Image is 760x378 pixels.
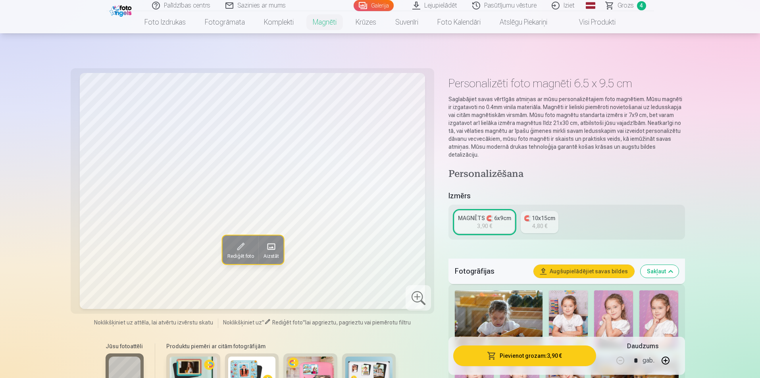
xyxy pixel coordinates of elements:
[534,265,634,278] button: Augšupielādējiet savas bildes
[455,211,514,233] a: MAGNĒTS 🧲 6x9cm3,90 €
[135,11,195,33] a: Foto izdrukas
[428,11,490,33] a: Foto kalendāri
[521,211,558,233] a: 🧲 10x15cm4,80 €
[222,236,258,264] button: Rediģēt foto
[303,11,346,33] a: Magnēti
[386,11,428,33] a: Suvenīri
[346,11,386,33] a: Krūzes
[305,319,411,326] span: lai apgrieztu, pagrieztu vai piemērotu filtru
[618,1,634,10] span: Grozs
[557,11,625,33] a: Visi produkti
[223,319,262,326] span: Noklikšķiniet uz
[227,253,253,259] span: Rediģēt foto
[448,190,685,201] h5: Izmērs
[637,1,646,10] span: 4
[524,214,555,222] div: 🧲 10x15cm
[448,76,685,90] h1: Personalizēti foto magnēti 6.5 x 9.5 cm
[453,345,596,366] button: Pievienot grozam:3,90 €
[448,95,685,159] p: Saglabājiet savas vērtīgās atmiņas ar mūsu personalizētajiem foto magnētiem. Mūsu magnēti ir izga...
[477,222,492,230] div: 3,90 €
[490,11,557,33] a: Atslēgu piekariņi
[258,236,283,264] button: Aizstāt
[641,265,679,278] button: Sakļaut
[448,168,685,181] h4: Personalizēšana
[94,319,213,326] span: Noklikšķiniet uz attēla, lai atvērtu izvērstu skatu
[272,319,303,326] span: Rediģēt foto
[455,266,527,277] h5: Fotogrāfijas
[106,342,144,350] h6: Jūsu fotoattēli
[262,319,264,326] span: "
[254,11,303,33] a: Komplekti
[195,11,254,33] a: Fotogrāmata
[627,342,658,351] h5: Daudzums
[643,351,654,370] div: gab.
[303,319,305,326] span: "
[458,214,511,222] div: MAGNĒTS 🧲 6x9cm
[110,3,134,17] img: /fa1
[263,253,278,259] span: Aizstāt
[532,222,547,230] div: 4,80 €
[163,342,399,350] h6: Produktu piemēri ar citām fotogrāfijām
